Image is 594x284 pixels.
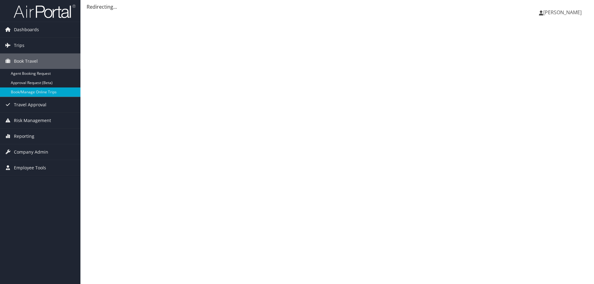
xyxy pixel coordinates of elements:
[14,129,34,144] span: Reporting
[14,4,75,19] img: airportal-logo.png
[14,160,46,176] span: Employee Tools
[14,53,38,69] span: Book Travel
[539,3,588,22] a: [PERSON_NAME]
[87,3,588,11] div: Redirecting...
[14,113,51,128] span: Risk Management
[14,144,48,160] span: Company Admin
[14,22,39,37] span: Dashboards
[14,38,24,53] span: Trips
[14,97,46,112] span: Travel Approval
[543,9,582,16] span: [PERSON_NAME]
